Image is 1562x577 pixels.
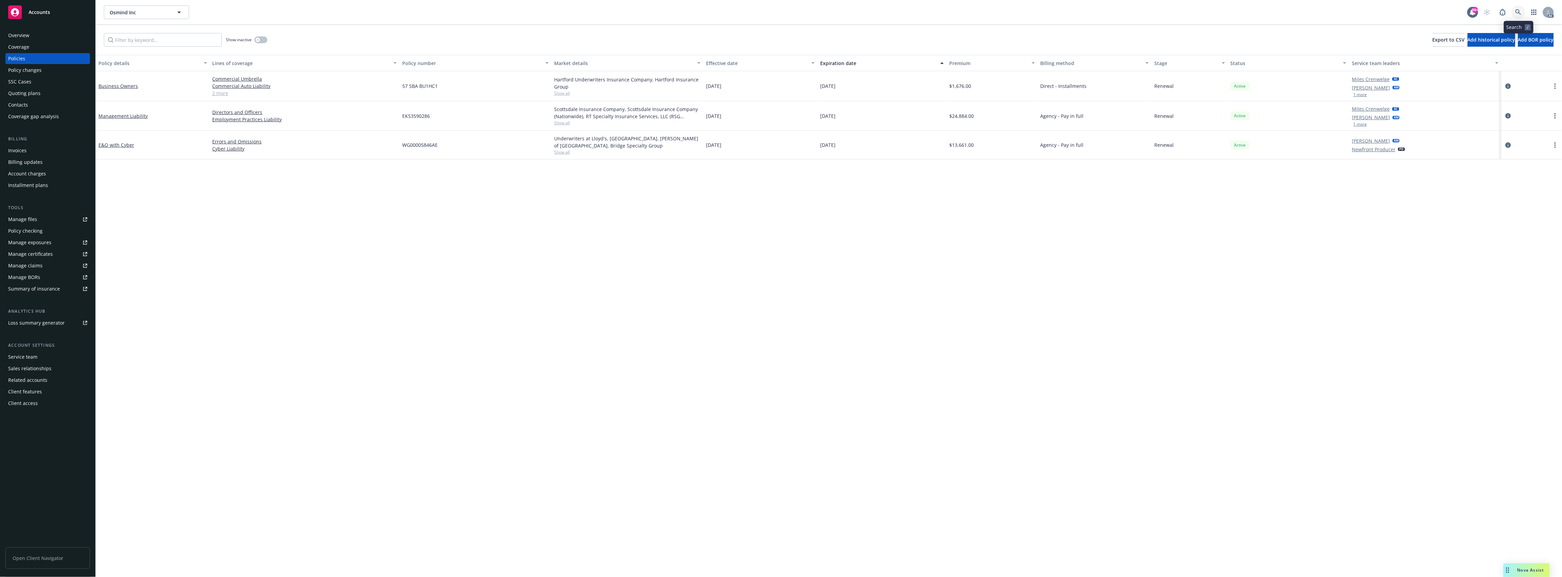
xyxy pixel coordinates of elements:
a: Manage certificates [5,249,90,260]
a: Business Owners [98,83,138,89]
div: Expiration date [820,60,936,67]
div: Hartford Underwriters Insurance Company, Hartford Insurance Group [554,76,701,90]
a: Errors and Omissions [213,138,397,145]
a: Overview [5,30,90,41]
div: Installment plans [8,180,48,191]
button: Osmind Inc [104,5,189,19]
a: more [1551,82,1559,90]
div: Client access [8,398,38,409]
span: $1,676.00 [949,82,971,90]
a: Management Liability [98,113,148,119]
div: Overview [8,30,29,41]
span: Show all [554,120,701,126]
a: Policy checking [5,225,90,236]
div: Account charges [8,168,46,179]
div: Premium [949,60,1028,67]
div: Related accounts [8,375,47,386]
span: Active [1233,142,1247,148]
span: $13,661.00 [949,141,974,149]
div: Manage files [8,214,37,225]
button: 1 more [1353,122,1367,126]
button: Policy details [96,55,210,71]
a: more [1551,112,1559,120]
div: Manage claims [8,260,43,271]
button: Nova Assist [1503,563,1550,577]
a: Directors and Officers [213,109,397,116]
div: Loss summary generator [8,317,65,328]
span: [DATE] [820,141,835,149]
a: Miles Crenwelge [1352,76,1390,83]
a: Billing updates [5,157,90,168]
a: [PERSON_NAME] [1352,137,1390,144]
a: Coverage gap analysis [5,111,90,122]
div: Coverage [8,42,29,52]
div: Policy details [98,60,200,67]
div: Coverage gap analysis [8,111,59,122]
div: 99+ [1472,5,1478,12]
button: Market details [551,55,703,71]
div: Summary of insurance [8,283,60,294]
a: Commercial Auto Liability [213,82,397,90]
a: Summary of insurance [5,283,90,294]
a: circleInformation [1504,141,1512,149]
span: Active [1233,113,1247,119]
div: Manage exposures [8,237,51,248]
a: [PERSON_NAME] [1352,114,1390,121]
span: Export to CSV [1433,36,1465,43]
a: Loss summary generator [5,317,90,328]
button: Status [1228,55,1349,71]
span: [DATE] [706,82,721,90]
button: Lines of coverage [210,55,400,71]
a: [PERSON_NAME] [1352,84,1390,91]
div: Analytics hub [5,308,90,315]
input: Filter by keyword... [104,33,222,47]
div: Market details [554,60,693,67]
span: 57 SBA BU1HC1 [402,82,438,90]
button: Service team leaders [1349,55,1501,71]
div: Sales relationships [8,363,51,374]
div: Scottsdale Insurance Company, Scottsdale Insurance Company (Nationwide), RT Specialty Insurance S... [554,106,701,120]
span: Show all [554,90,701,96]
a: circleInformation [1504,112,1512,120]
div: Status [1231,60,1339,67]
a: Miles Crenwelge [1352,105,1390,112]
span: Add historical policy [1468,36,1515,43]
a: Invoices [5,145,90,156]
span: [DATE] [706,141,721,149]
div: Billing updates [8,157,43,168]
div: Policy checking [8,225,43,236]
div: Contacts [8,99,28,110]
span: Osmind Inc [110,9,169,16]
a: Employment Practices Liability [213,116,397,123]
button: Add historical policy [1468,33,1515,47]
a: more [1551,141,1559,149]
div: Lines of coverage [213,60,390,67]
a: Commercial Umbrella [213,75,397,82]
div: Manage BORs [8,272,40,283]
div: Drag to move [1503,563,1512,577]
span: [DATE] [706,112,721,120]
a: Manage BORs [5,272,90,283]
span: Renewal [1154,82,1174,90]
a: Cyber Liability [213,145,397,152]
div: Service team leaders [1352,60,1491,67]
span: EKS3590286 [402,112,430,120]
span: $24,884.00 [949,112,974,120]
a: Manage files [5,214,90,225]
div: Policy changes [8,65,42,76]
span: Nova Assist [1517,567,1544,573]
div: Stage [1154,60,1217,67]
div: Billing [5,136,90,142]
a: Report a Bug [1496,5,1510,19]
a: Service team [5,352,90,362]
div: Billing method [1041,60,1142,67]
span: Agency - Pay in full [1041,112,1084,120]
span: [DATE] [820,82,835,90]
span: [DATE] [820,112,835,120]
a: circleInformation [1504,82,1512,90]
a: Installment plans [5,180,90,191]
a: Manage exposures [5,237,90,248]
span: Add BOR policy [1518,36,1554,43]
button: Policy number [400,55,551,71]
a: Quoting plans [5,88,90,99]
